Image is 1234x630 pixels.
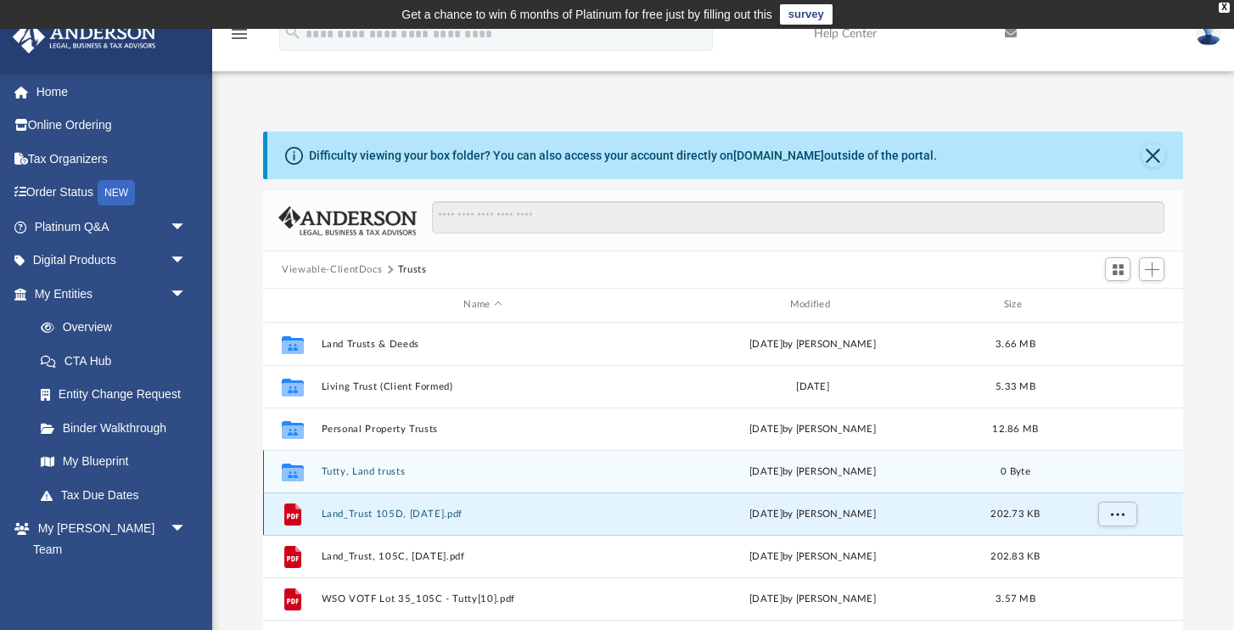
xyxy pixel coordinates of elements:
a: CTA Hub [24,344,212,378]
i: menu [229,24,250,44]
div: Modified [651,297,974,312]
span: arrow_drop_down [170,512,204,547]
a: Binder Walkthrough [24,411,212,445]
div: by [PERSON_NAME] [652,591,974,606]
a: Overview [24,311,212,345]
div: [DATE] by [PERSON_NAME] [652,421,974,436]
div: by [PERSON_NAME] [652,464,974,479]
div: Get a chance to win 6 months of Platinum for free just by filling out this [401,4,772,25]
span: arrow_drop_down [170,244,204,278]
a: Online Ordering [12,109,212,143]
span: [DATE] [749,466,782,475]
a: Entity Change Request [24,378,212,412]
a: My Entitiesarrow_drop_down [12,277,212,311]
div: by [PERSON_NAME] [652,548,974,564]
div: [DATE] by [PERSON_NAME] [652,336,974,352]
span: 0 Byte [1001,466,1030,475]
img: User Pic [1196,21,1221,46]
div: id [1057,297,1175,312]
span: [DATE] [749,551,782,560]
span: 12.86 MB [993,424,1039,433]
div: close [1219,3,1230,13]
button: Personal Property Trusts [322,424,644,435]
button: Tutty, Land trusts [322,466,644,477]
span: 202.73 KB [991,509,1040,518]
div: by [PERSON_NAME] [652,506,974,521]
button: More options [1098,501,1137,526]
div: Name [321,297,644,312]
div: Difficulty viewing your box folder? You can also access your account directly on outside of the p... [309,147,937,165]
span: 3.66 MB [996,339,1035,348]
button: Close [1141,143,1165,167]
span: 3.57 MB [996,593,1035,603]
a: Digital Productsarrow_drop_down [12,244,212,278]
span: arrow_drop_down [170,210,204,245]
a: Tax Due Dates [24,478,212,512]
div: [DATE] [652,379,974,394]
a: My [PERSON_NAME] Teamarrow_drop_down [12,512,204,566]
button: Land_Trust, 105C, [DATE].pdf [322,551,644,562]
button: WSO VOTF Lot 35_105C - Tutty[10].pdf [322,593,644,605]
button: Viewable-ClientDocs [282,262,382,278]
a: menu [229,32,250,44]
div: Size [982,297,1050,312]
i: search [283,23,302,42]
a: Platinum Q&Aarrow_drop_down [12,210,212,244]
button: Land Trusts & Deeds [322,339,644,350]
span: arrow_drop_down [170,277,204,312]
button: Living Trust (Client Formed) [322,381,644,392]
div: id [271,297,313,312]
a: Tax Organizers [12,142,212,176]
a: My Blueprint [24,445,204,479]
span: 5.33 MB [996,381,1035,391]
button: Switch to Grid View [1105,257,1130,281]
div: NEW [98,180,135,205]
button: Add [1139,257,1164,281]
span: [DATE] [749,509,782,518]
span: 202.83 KB [991,551,1040,560]
a: [DOMAIN_NAME] [733,149,824,162]
a: survey [780,4,833,25]
input: Search files and folders [432,201,1164,233]
span: [DATE] [749,593,782,603]
a: Order StatusNEW [12,176,212,211]
img: Anderson Advisors Platinum Portal [8,20,161,53]
a: Home [12,75,212,109]
button: Land_Trust 105D, [DATE].pdf [322,509,644,520]
button: Trusts [398,262,427,278]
